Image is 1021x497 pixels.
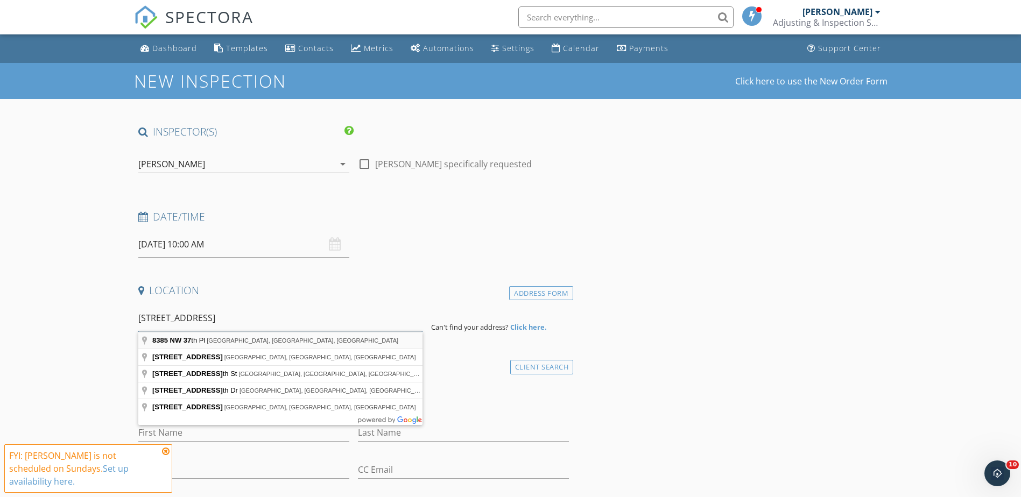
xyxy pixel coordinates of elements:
h4: Location [138,283,569,297]
div: Contacts [298,43,334,53]
span: [GEOGRAPHIC_DATA], [GEOGRAPHIC_DATA], [GEOGRAPHIC_DATA] [224,354,416,360]
span: [STREET_ADDRESS] [152,403,223,411]
a: Automations (Basic) [406,39,478,59]
div: Calendar [563,43,600,53]
h4: INSPECTOR(S) [138,125,354,139]
div: Payments [629,43,668,53]
div: Metrics [364,43,393,53]
img: The Best Home Inspection Software - Spectora [134,5,158,29]
span: th Dr [152,386,240,394]
a: SPECTORA [134,15,254,37]
h4: Date/Time [138,210,569,224]
span: [GEOGRAPHIC_DATA], [GEOGRAPHIC_DATA], [GEOGRAPHIC_DATA] [224,404,416,410]
input: Select date [138,231,349,258]
span: th St [152,370,239,378]
span: [STREET_ADDRESS] [152,370,223,378]
a: Payments [612,39,673,59]
span: th Pl [152,336,207,344]
div: Address Form [509,286,573,301]
div: FYI: [PERSON_NAME] is not scheduled on Sundays. [9,449,159,488]
a: Support Center [803,39,885,59]
a: Templates [210,39,272,59]
div: Client Search [510,360,574,374]
span: NW 37 [170,336,192,344]
div: Dashboard [152,43,197,53]
span: SPECTORA [165,5,254,28]
span: 10 [1006,460,1019,469]
div: [PERSON_NAME] [802,6,872,17]
a: Click here to use the New Order Form [735,77,888,86]
span: [GEOGRAPHIC_DATA], [GEOGRAPHIC_DATA], [GEOGRAPHIC_DATA] [239,371,431,377]
a: Contacts [281,39,338,59]
span: Can't find your address? [431,322,509,332]
i: arrow_drop_down [336,158,349,171]
div: Settings [502,43,534,53]
a: Dashboard [136,39,201,59]
label: [PERSON_NAME] specifically requested [375,159,532,169]
input: Address Search [138,305,423,331]
span: [GEOGRAPHIC_DATA], [GEOGRAPHIC_DATA], [GEOGRAPHIC_DATA] [207,337,398,344]
span: 8385 [152,336,168,344]
span: [GEOGRAPHIC_DATA], [GEOGRAPHIC_DATA], [GEOGRAPHIC_DATA] [240,387,431,394]
div: [PERSON_NAME] [138,159,205,169]
h1: New Inspection [134,72,372,90]
input: Search everything... [518,6,734,28]
div: Support Center [818,43,881,53]
span: [STREET_ADDRESS] [152,386,223,394]
a: Calendar [547,39,604,59]
a: Settings [487,39,539,59]
strong: Click here. [510,322,547,332]
div: Adjusting & Inspection Services Inc. [773,17,881,28]
div: Templates [226,43,268,53]
span: [STREET_ADDRESS] [152,353,223,361]
div: Automations [423,43,474,53]
iframe: Intercom live chat [984,460,1010,486]
a: Metrics [347,39,398,59]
